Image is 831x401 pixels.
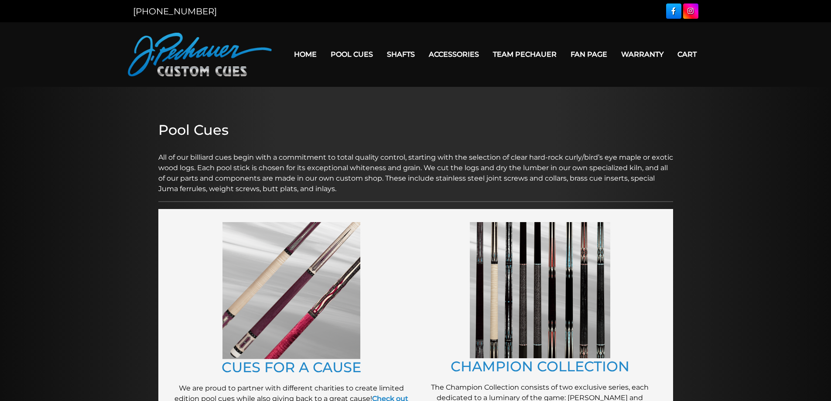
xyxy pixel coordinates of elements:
[380,43,422,65] a: Shafts
[486,43,564,65] a: Team Pechauer
[670,43,704,65] a: Cart
[222,359,361,376] a: CUES FOR A CAUSE
[564,43,614,65] a: Fan Page
[324,43,380,65] a: Pool Cues
[287,43,324,65] a: Home
[451,358,629,375] a: CHAMPION COLLECTION
[158,122,673,138] h2: Pool Cues
[614,43,670,65] a: Warranty
[133,6,217,17] a: [PHONE_NUMBER]
[422,43,486,65] a: Accessories
[128,33,272,76] img: Pechauer Custom Cues
[158,142,673,194] p: All of our billiard cues begin with a commitment to total quality control, starting with the sele...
